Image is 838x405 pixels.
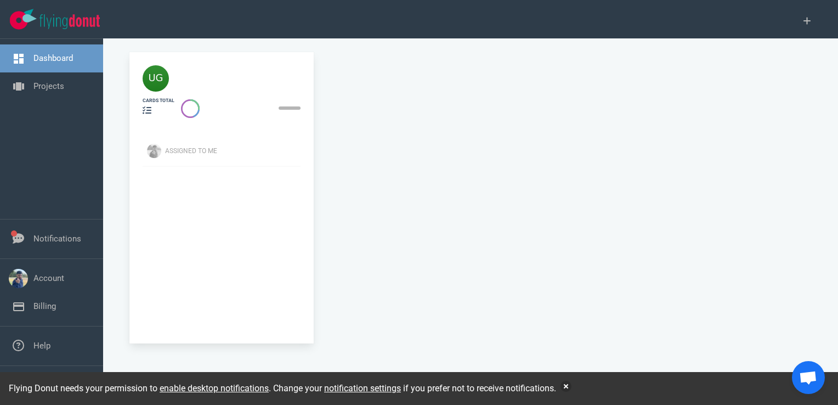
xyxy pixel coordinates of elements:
[33,81,64,91] a: Projects
[147,144,161,158] img: Avatar
[165,146,307,156] div: Assigned To Me
[33,273,64,283] a: Account
[39,14,100,29] img: Flying Donut text logo
[269,383,556,393] span: . Change your if you prefer not to receive notifications.
[9,383,269,393] span: Flying Donut needs your permission to
[792,361,825,394] div: Ανοιχτή συνομιλία
[33,53,73,63] a: Dashboard
[324,383,401,393] a: notification settings
[143,65,169,92] img: 40
[33,234,81,244] a: Notifications
[33,341,50,351] a: Help
[33,301,56,311] a: Billing
[143,97,174,104] div: cards total
[160,383,269,393] a: enable desktop notifications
